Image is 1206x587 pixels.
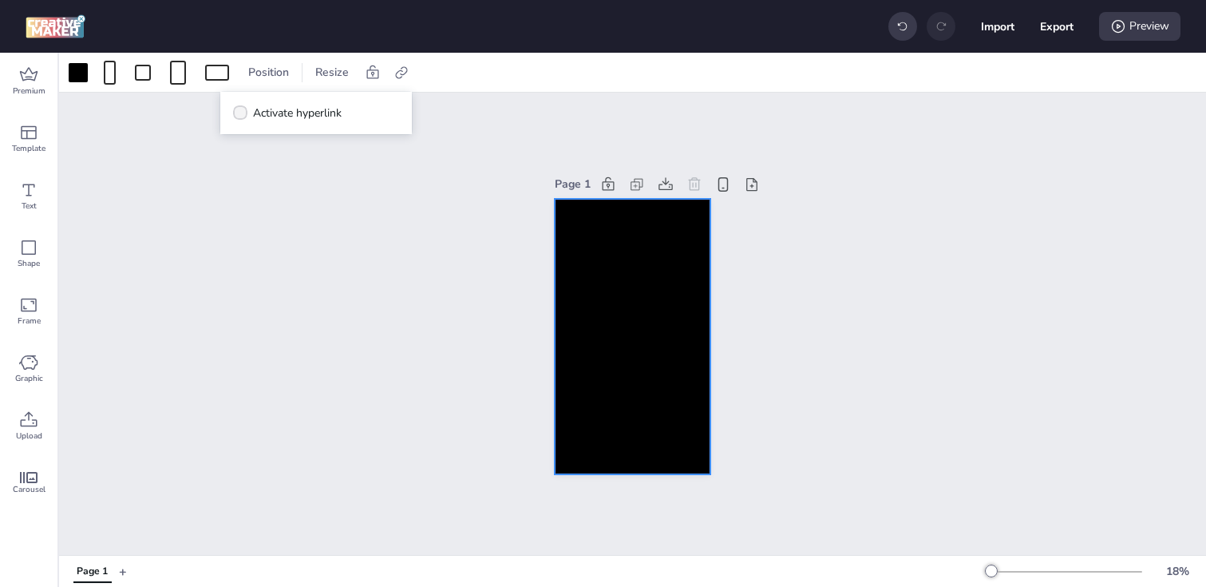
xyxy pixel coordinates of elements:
div: Preview [1099,12,1180,41]
div: 18 % [1158,563,1196,580]
span: Text [22,200,37,212]
span: Activate hyperlink [253,105,342,121]
div: Page 1 [555,176,591,192]
img: logo Creative Maker [26,14,85,38]
div: Page 1 [77,565,108,579]
button: + [119,557,127,585]
button: Export [1040,10,1074,43]
span: Premium [13,85,45,97]
span: Template [12,142,45,155]
span: Carousel [13,483,45,496]
div: Tabs [65,557,119,585]
span: Graphic [15,372,43,385]
span: Resize [312,64,352,81]
span: Shape [18,257,40,270]
button: Import [981,10,1014,43]
span: Position [245,64,292,81]
span: Upload [16,430,42,442]
span: Frame [18,315,41,327]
